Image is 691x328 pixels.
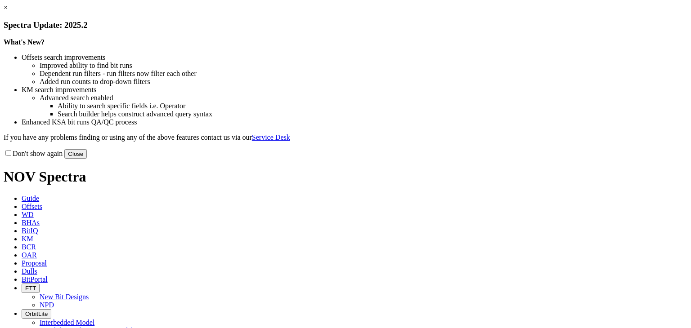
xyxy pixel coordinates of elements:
[40,293,89,301] a: New Bit Designs
[22,53,687,62] li: Offsets search improvements
[22,195,39,202] span: Guide
[58,102,687,110] li: Ability to search specific fields i.e. Operator
[22,86,687,94] li: KM search improvements
[22,203,42,210] span: Offsets
[22,227,38,235] span: BitIQ
[22,235,33,243] span: KM
[40,94,687,102] li: Advanced search enabled
[40,301,54,309] a: NPD
[5,150,11,156] input: Don't show again
[22,211,34,218] span: WD
[25,285,36,292] span: FTT
[22,243,36,251] span: BCR
[40,62,687,70] li: Improved ability to find bit runs
[25,310,48,317] span: OrbitLite
[4,168,687,185] h1: NOV Spectra
[22,118,687,126] li: Enhanced KSA bit runs QA/QC process
[58,110,687,118] li: Search builder helps construct advanced query syntax
[40,70,687,78] li: Dependent run filters - run filters now filter each other
[40,319,94,326] a: Interbedded Model
[252,133,290,141] a: Service Desk
[22,275,48,283] span: BitPortal
[22,259,47,267] span: Proposal
[4,20,687,30] h3: Spectra Update: 2025.2
[40,78,687,86] li: Added run counts to drop-down filters
[22,267,37,275] span: Dulls
[4,38,45,46] strong: What's New?
[22,219,40,226] span: BHAs
[64,149,87,159] button: Close
[4,133,687,142] p: If you have any problems finding or using any of the above features contact us via our
[22,251,37,259] span: OAR
[4,4,8,11] a: ×
[4,150,63,157] label: Don't show again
